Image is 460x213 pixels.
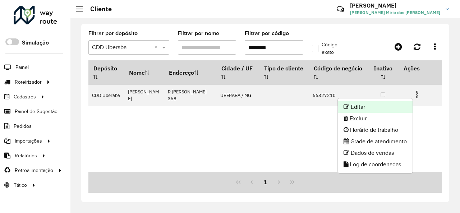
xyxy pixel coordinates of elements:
[245,29,289,38] label: Filtrar por código
[15,137,42,145] span: Importações
[15,78,42,86] span: Roteirizador
[312,41,348,56] label: Código exato
[124,61,164,85] th: Nome
[14,122,32,130] span: Pedidos
[14,93,36,101] span: Cadastros
[15,152,37,159] span: Relatórios
[338,159,413,170] li: Log de coordenadas
[124,85,164,106] td: [PERSON_NAME]
[399,61,442,76] th: Ações
[338,124,413,136] li: Horário de trabalho
[338,136,413,147] li: Grade de atendimento
[259,61,309,85] th: Tipo de cliente
[350,2,440,9] h3: [PERSON_NAME]
[333,1,348,17] a: Contato Rápido
[309,85,367,106] td: 66327210
[338,101,413,113] li: Editar
[338,147,413,159] li: Dados de vendas
[15,64,29,71] span: Painel
[164,61,217,85] th: Endereço
[338,113,413,124] li: Excluir
[216,61,259,85] th: Cidade / UF
[88,61,124,85] th: Depósito
[88,85,124,106] td: CDD Uberaba
[258,175,272,189] button: 1
[14,181,27,189] span: Tático
[350,9,440,16] span: [PERSON_NAME] Mirio dos [PERSON_NAME]
[88,29,138,38] label: Filtrar por depósito
[154,43,160,52] span: Clear all
[367,61,399,85] th: Inativo
[216,85,259,106] td: UBERABA / MG
[22,38,49,47] label: Simulação
[83,5,112,13] h2: Cliente
[178,29,219,38] label: Filtrar por nome
[164,85,217,106] td: R [PERSON_NAME] 358
[309,61,367,85] th: Código de negócio
[251,2,326,22] div: Críticas? Dúvidas? Elogios? Sugestões? Entre em contato conosco!
[15,108,57,115] span: Painel de Sugestão
[15,167,53,174] span: Retroalimentação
